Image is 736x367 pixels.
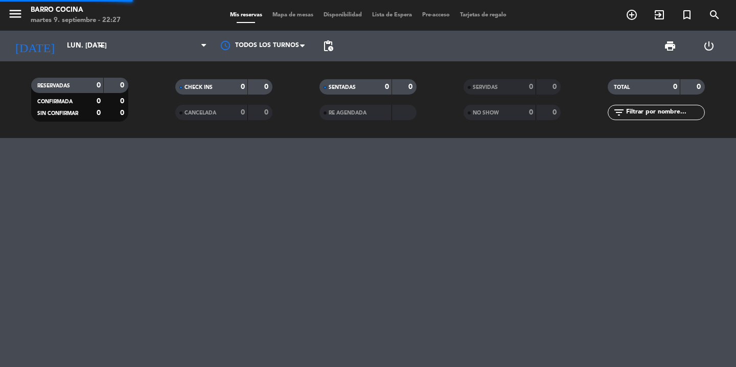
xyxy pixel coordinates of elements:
[185,110,216,116] span: CANCELADA
[185,85,213,90] span: CHECK INS
[97,109,101,117] strong: 0
[329,110,366,116] span: RE AGENDADA
[97,98,101,105] strong: 0
[31,15,121,26] div: martes 9. septiembre - 22:27
[703,40,715,52] i: power_settings_new
[120,109,126,117] strong: 0
[97,82,101,89] strong: 0
[408,83,415,90] strong: 0
[318,12,367,18] span: Disponibilidad
[8,35,62,57] i: [DATE]
[8,6,23,25] button: menu
[553,109,559,116] strong: 0
[37,99,73,104] span: CONFIRMADA
[473,85,498,90] span: SERVIDAS
[322,40,334,52] span: pending_actions
[697,83,703,90] strong: 0
[8,6,23,21] i: menu
[529,109,533,116] strong: 0
[264,83,270,90] strong: 0
[225,12,267,18] span: Mis reservas
[264,109,270,116] strong: 0
[708,9,721,21] i: search
[95,40,107,52] i: arrow_drop_down
[614,85,630,90] span: TOTAL
[473,110,499,116] span: NO SHOW
[120,98,126,105] strong: 0
[31,5,121,15] div: Barro Cocina
[455,12,512,18] span: Tarjetas de regalo
[613,106,625,119] i: filter_list
[673,83,677,90] strong: 0
[681,9,693,21] i: turned_in_not
[120,82,126,89] strong: 0
[37,111,78,116] span: SIN CONFIRMAR
[241,83,245,90] strong: 0
[329,85,356,90] span: SENTADAS
[241,109,245,116] strong: 0
[267,12,318,18] span: Mapa de mesas
[37,83,70,88] span: RESERVADAS
[417,12,455,18] span: Pre-acceso
[689,31,728,61] div: LOG OUT
[653,9,665,21] i: exit_to_app
[367,12,417,18] span: Lista de Espera
[626,9,638,21] i: add_circle_outline
[553,83,559,90] strong: 0
[625,107,704,118] input: Filtrar por nombre...
[529,83,533,90] strong: 0
[664,40,676,52] span: print
[385,83,389,90] strong: 0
